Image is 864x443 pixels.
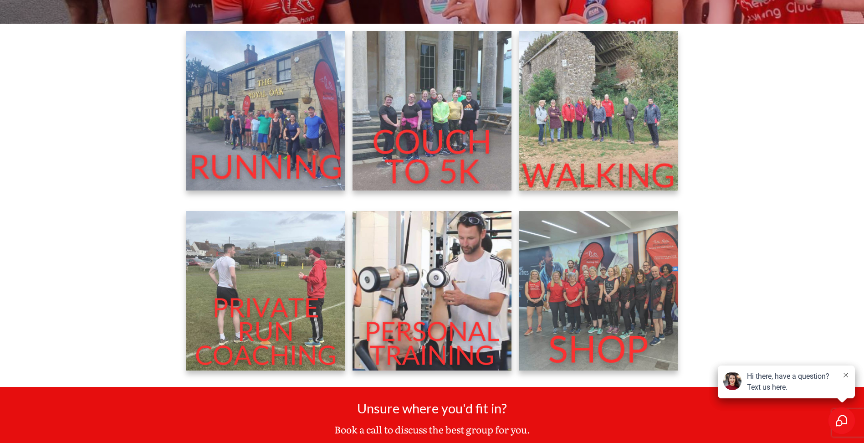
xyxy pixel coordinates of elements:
[186,31,346,191] img: Running group Cheltenham
[353,31,512,191] img: C25k Tile
[353,211,512,371] img: Personal Training Cheltenham
[196,397,669,420] p: Unsure where you'd fit in?
[186,211,346,371] img: Private Running Coach Cheltenham
[519,31,678,191] img: Walking Tile
[519,211,678,371] img: Shop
